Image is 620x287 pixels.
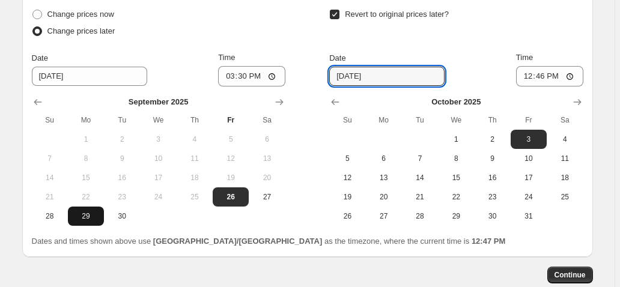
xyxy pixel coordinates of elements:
span: 2 [109,134,135,144]
button: Wednesday October 29 2025 [438,207,474,226]
button: Saturday October 4 2025 [547,130,583,149]
th: Thursday [177,110,213,130]
th: Saturday [547,110,583,130]
span: 13 [254,154,280,163]
th: Wednesday [140,110,176,130]
button: Monday September 29 2025 [68,207,104,226]
span: 27 [254,192,280,202]
span: 5 [217,134,244,144]
b: [GEOGRAPHIC_DATA]/[GEOGRAPHIC_DATA] [153,237,322,246]
span: Th [479,115,505,125]
button: Show previous month, September 2025 [327,94,344,110]
span: 27 [371,211,397,221]
span: 18 [552,173,578,183]
span: Date [32,53,48,62]
input: 9/26/2025 [32,67,147,86]
button: Monday October 27 2025 [366,207,402,226]
button: Friday September 12 2025 [213,149,249,168]
span: Su [37,115,63,125]
span: Fr [515,115,542,125]
th: Thursday [474,110,510,130]
span: 20 [371,192,397,202]
span: 12 [334,173,360,183]
span: 24 [515,192,542,202]
span: 14 [407,173,433,183]
span: 10 [515,154,542,163]
span: Tu [407,115,433,125]
span: 16 [109,173,135,183]
button: Tuesday September 9 2025 [104,149,140,168]
th: Tuesday [402,110,438,130]
span: 19 [217,173,244,183]
span: 14 [37,173,63,183]
button: Monday September 15 2025 [68,168,104,187]
span: Change prices later [47,26,115,35]
input: 9/26/2025 [329,67,445,86]
span: 22 [73,192,99,202]
button: Show previous month, August 2025 [29,94,46,110]
span: 26 [217,192,244,202]
span: 1 [443,134,469,144]
span: 9 [109,154,135,163]
span: 17 [145,173,171,183]
span: 29 [73,211,99,221]
span: 15 [73,173,99,183]
span: 30 [109,211,135,221]
span: 28 [407,211,433,221]
span: 6 [371,154,397,163]
button: Monday October 20 2025 [366,187,402,207]
button: Sunday October 5 2025 [329,149,365,168]
span: 9 [479,154,505,163]
span: Time [218,53,235,62]
button: Sunday September 14 2025 [32,168,68,187]
button: Thursday September 11 2025 [177,149,213,168]
button: Wednesday September 17 2025 [140,168,176,187]
button: Friday October 31 2025 [511,207,547,226]
span: 2 [479,134,505,144]
span: Sa [254,115,280,125]
button: Thursday September 25 2025 [177,187,213,207]
b: 12:47 PM [472,237,505,246]
span: Change prices now [47,10,114,19]
span: 17 [515,173,542,183]
th: Tuesday [104,110,140,130]
button: Friday September 5 2025 [213,130,249,149]
button: Saturday October 18 2025 [547,168,583,187]
span: Continue [555,270,586,280]
button: Wednesday October 1 2025 [438,130,474,149]
button: Tuesday October 7 2025 [402,149,438,168]
span: 11 [552,154,578,163]
button: Saturday September 20 2025 [249,168,285,187]
button: Wednesday September 10 2025 [140,149,176,168]
button: Monday September 1 2025 [68,130,104,149]
span: 25 [181,192,208,202]
span: 23 [479,192,505,202]
button: Tuesday September 23 2025 [104,187,140,207]
button: Friday October 17 2025 [511,168,547,187]
button: Sunday September 7 2025 [32,149,68,168]
span: 8 [443,154,469,163]
button: Thursday September 4 2025 [177,130,213,149]
span: 22 [443,192,469,202]
button: Saturday September 27 2025 [249,187,285,207]
span: 25 [552,192,578,202]
span: Fr [217,115,244,125]
span: 12 [217,154,244,163]
input: 12:00 [218,66,285,86]
button: Thursday October 16 2025 [474,168,510,187]
th: Monday [68,110,104,130]
button: Today Friday September 26 2025 [213,187,249,207]
button: Show next month, November 2025 [569,94,586,110]
span: 21 [407,192,433,202]
button: Tuesday September 30 2025 [104,207,140,226]
span: We [443,115,469,125]
button: Monday September 22 2025 [68,187,104,207]
span: 29 [443,211,469,221]
button: Sunday September 28 2025 [32,207,68,226]
span: Dates and times shown above use as the timezone, where the current time is [32,237,506,246]
button: Friday September 19 2025 [213,168,249,187]
button: Sunday October 12 2025 [329,168,365,187]
span: 1 [73,134,99,144]
button: Tuesday October 21 2025 [402,187,438,207]
button: Saturday October 11 2025 [547,149,583,168]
